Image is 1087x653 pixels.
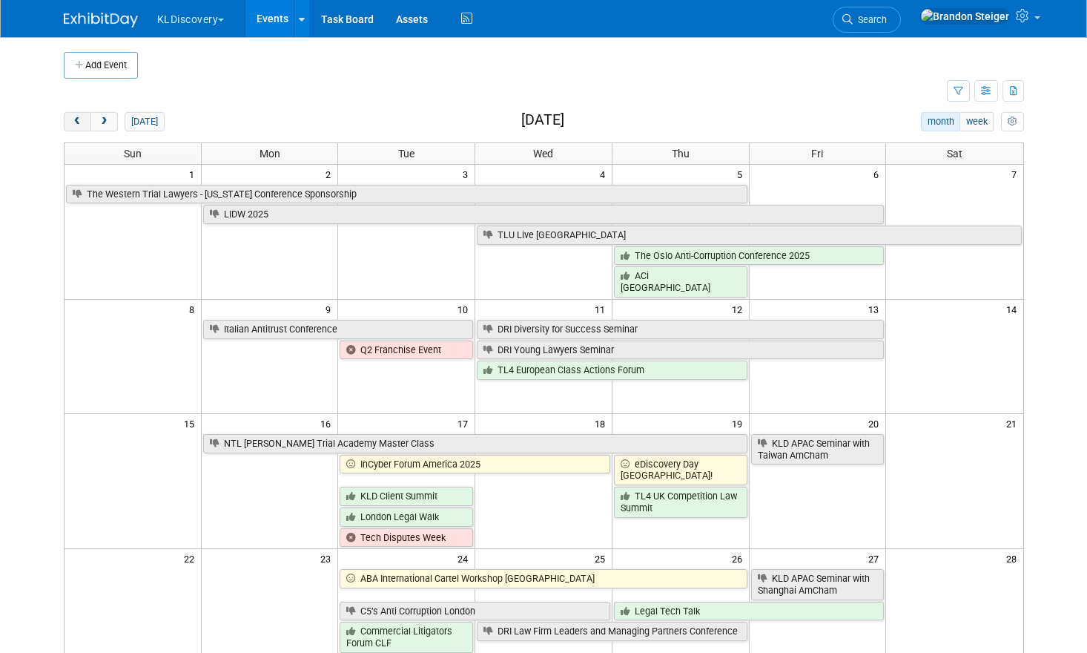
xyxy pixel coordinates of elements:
span: 8 [188,300,201,318]
span: Sat [947,148,962,160]
span: 18 [593,414,612,433]
span: 25 [593,549,612,568]
span: 5 [736,165,749,183]
span: Wed [533,148,553,160]
span: 19 [730,414,749,433]
span: 20 [867,414,885,433]
a: TLU Live [GEOGRAPHIC_DATA] [477,226,1021,245]
a: TL4 UK Competition Law Summit [614,487,747,517]
span: 26 [730,549,749,568]
span: 4 [598,165,612,183]
h2: [DATE] [521,112,564,128]
span: 9 [324,300,337,318]
span: 14 [1005,300,1023,318]
span: 6 [872,165,885,183]
a: eDiscovery Day [GEOGRAPHIC_DATA]! [614,455,747,485]
a: Search [833,7,901,33]
span: 17 [456,414,475,433]
a: Q2 Franchise Event [340,341,473,360]
span: Search [853,14,887,25]
img: Brandon Steiger [920,8,1010,24]
span: 23 [319,549,337,568]
span: Mon [260,148,280,160]
span: 12 [730,300,749,318]
span: 22 [182,549,201,568]
button: [DATE] [125,112,164,131]
a: Italian Antitrust Conference [203,320,473,339]
button: next [90,112,118,131]
span: 11 [593,300,612,318]
a: KLD APAC Seminar with Taiwan AmCham [751,434,885,465]
a: DRI Diversity for Success Seminar [477,320,884,339]
span: 10 [456,300,475,318]
span: 16 [319,414,337,433]
a: The Oslo Anti-Corruption Conference 2025 [614,246,884,266]
img: ExhibitDay [64,13,138,27]
a: InCyber Forum America 2025 [340,455,609,474]
a: KLD Client Summit [340,487,473,506]
a: ABA International Cartel Workshop [GEOGRAPHIC_DATA] [340,569,747,588]
span: Sun [124,148,142,160]
i: Personalize Calendar [1008,117,1017,127]
span: 28 [1005,549,1023,568]
a: Tech Disputes Week [340,528,473,548]
a: LIDW 2025 [203,205,885,224]
button: prev [64,112,91,131]
button: month [921,112,960,131]
a: ACi [GEOGRAPHIC_DATA] [614,266,747,297]
a: C5’s Anti Corruption London [340,602,609,621]
a: The Western Trial Lawyers - [US_STATE] Conference Sponsorship [66,185,747,204]
a: Legal Tech Talk [614,602,884,621]
span: 3 [461,165,475,183]
span: 13 [867,300,885,318]
span: Tue [398,148,414,160]
span: 1 [188,165,201,183]
a: TL4 European Class Actions Forum [477,361,747,380]
span: 27 [867,549,885,568]
span: 24 [456,549,475,568]
a: NTL [PERSON_NAME] Trial Academy Master Class [203,434,747,453]
a: KLD APAC Seminar with Shanghai AmCham [751,569,885,600]
span: Thu [672,148,690,160]
a: DRI Law Firm Leaders and Managing Partners Conference [477,622,747,641]
span: Fri [811,148,823,160]
span: 7 [1010,165,1023,183]
a: DRI Young Lawyers Seminar [477,341,884,360]
button: week [959,112,994,131]
span: 21 [1005,414,1023,433]
a: Commercial Litigators Forum CLF [340,622,473,652]
button: myCustomButton [1001,112,1023,131]
a: London Legal Walk [340,508,473,527]
button: Add Event [64,52,138,79]
span: 15 [182,414,201,433]
span: 2 [324,165,337,183]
